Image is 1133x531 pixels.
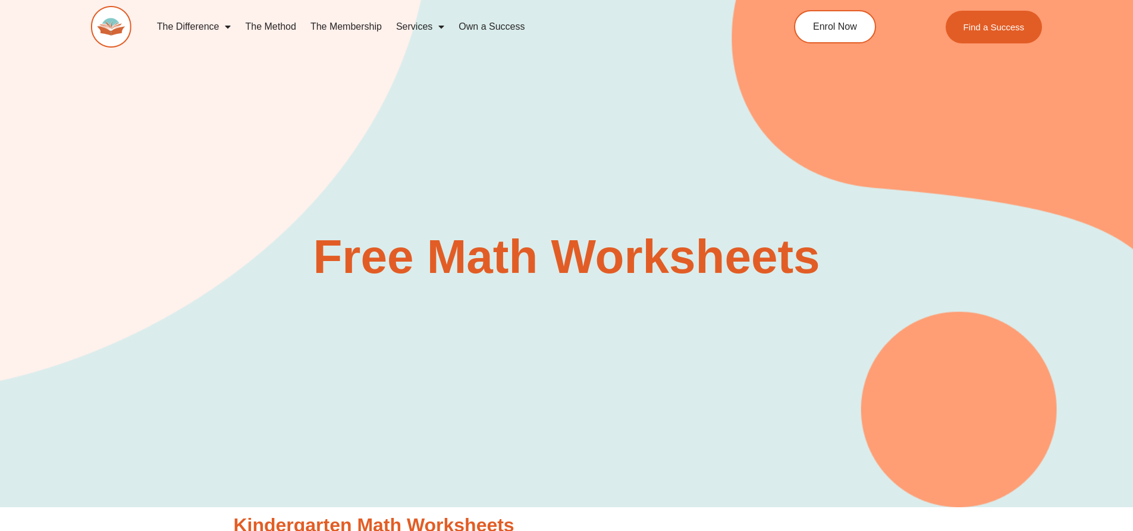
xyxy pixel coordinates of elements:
h2: Free Math Worksheets [228,233,906,281]
span: Find a Success [963,23,1025,32]
a: Find a Success [946,11,1043,43]
span: Enrol Now [813,22,857,32]
a: The Difference [150,13,238,40]
a: The Method [238,13,303,40]
a: Services [389,13,451,40]
a: The Membership [303,13,389,40]
a: Own a Success [451,13,532,40]
a: Enrol Now [794,10,876,43]
nav: Menu [150,13,740,40]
